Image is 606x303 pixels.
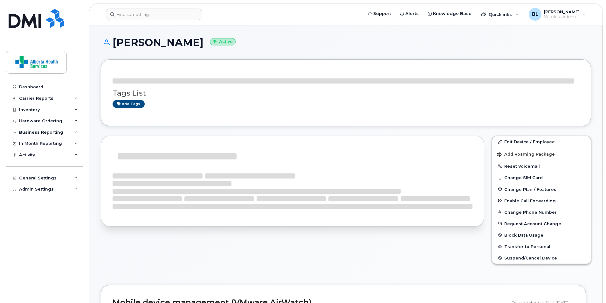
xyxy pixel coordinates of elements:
a: Edit Device / Employee [492,136,591,147]
span: Change Plan / Features [504,187,556,192]
button: Block Data Usage [492,229,591,241]
span: Add Roaming Package [497,152,555,158]
button: Change Phone Number [492,206,591,218]
span: Enable Call Forwarding [504,198,556,203]
h3: Tags List [113,89,579,97]
a: Add tags [113,100,145,108]
button: Reset Voicemail [492,160,591,172]
button: Transfer to Personal [492,241,591,252]
button: Enable Call Forwarding [492,195,591,206]
span: Suspend/Cancel Device [504,256,557,260]
button: Add Roaming Package [492,147,591,160]
button: Change Plan / Features [492,184,591,195]
small: Active [210,38,236,45]
button: Change SIM Card [492,172,591,183]
button: Suspend/Cancel Device [492,252,591,264]
button: Request Account Change [492,218,591,229]
h1: [PERSON_NAME] [101,37,591,48]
